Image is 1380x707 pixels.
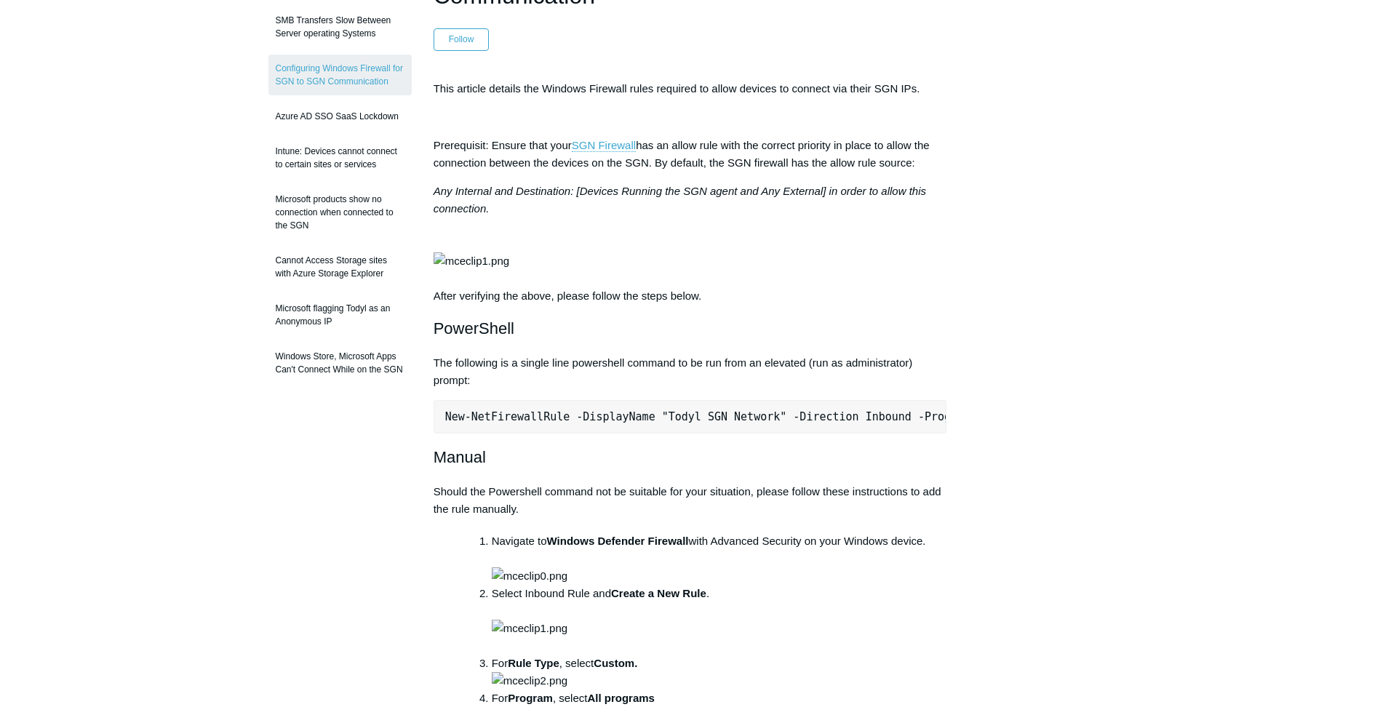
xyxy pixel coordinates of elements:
p: After verifying the above, please follow the steps below. [434,183,947,305]
a: SMB Transfers Slow Between Server operating Systems [268,7,412,47]
strong: Custom. [594,657,637,669]
em: Any Internal and Destination: [Devices Running the SGN agent and Any External] in order to allow ... [434,185,926,215]
img: mceclip1.png [434,252,509,270]
a: Intune: Devices cannot connect to certain sites or services [268,137,412,178]
img: mceclip1.png [492,620,567,637]
a: SGN Firewall [572,139,636,152]
a: Microsoft flagging Todyl as an Anonymous IP [268,295,412,335]
strong: All programs [587,692,655,704]
p: Prerequisit: Ensure that your has an allow rule with the correct priority in place to allow the c... [434,137,947,172]
img: mceclip2.png [492,672,567,690]
a: Cannot Access Storage sites with Azure Storage Explorer [268,247,412,287]
p: The following is a single line powershell command to be run from an elevated (run as administrato... [434,354,947,389]
a: Windows Store, Microsoft Apps Can't Connect While on the SGN [268,343,412,383]
a: Azure AD SSO SaaS Lockdown [268,103,412,130]
h2: Manual [434,444,947,470]
strong: Program [508,692,553,704]
a: Configuring Windows Firewall for SGN to SGN Communication [268,55,412,95]
strong: Windows Defender Firewall [547,535,689,547]
li: For , select [492,655,947,690]
button: Follow Article [434,28,490,50]
li: Select Inbound Rule and . [492,585,947,655]
p: This article details the Windows Firewall rules required to allow devices to connect via their SG... [434,80,947,97]
strong: Create a New Rule [611,587,706,599]
strong: Rule Type [508,657,559,669]
img: mceclip0.png [492,567,567,585]
p: Should the Powershell command not be suitable for your situation, please follow these instruction... [434,483,947,518]
pre: New-NetFirewallRule -DisplayName "Todyl SGN Network" -Direction Inbound -Program Any -LocalAddres... [434,400,947,434]
li: Navigate to with Advanced Security on your Windows device. [492,532,947,585]
a: Microsoft products show no connection when connected to the SGN [268,185,412,239]
h2: PowerShell [434,316,947,341]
